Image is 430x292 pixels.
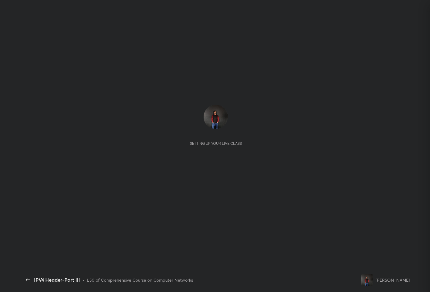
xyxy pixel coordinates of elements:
img: 0cf1bf49248344338ee83de1f04af710.9781463_3 [204,105,228,129]
div: IPV4 Header-Part III [34,276,80,283]
div: • [82,277,84,283]
div: L50 of Comprehensive Course on Computer Networks [87,277,193,283]
img: 0cf1bf49248344338ee83de1f04af710.9781463_3 [361,274,373,286]
div: [PERSON_NAME] [376,277,410,283]
div: Setting up your live class [190,141,242,146]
